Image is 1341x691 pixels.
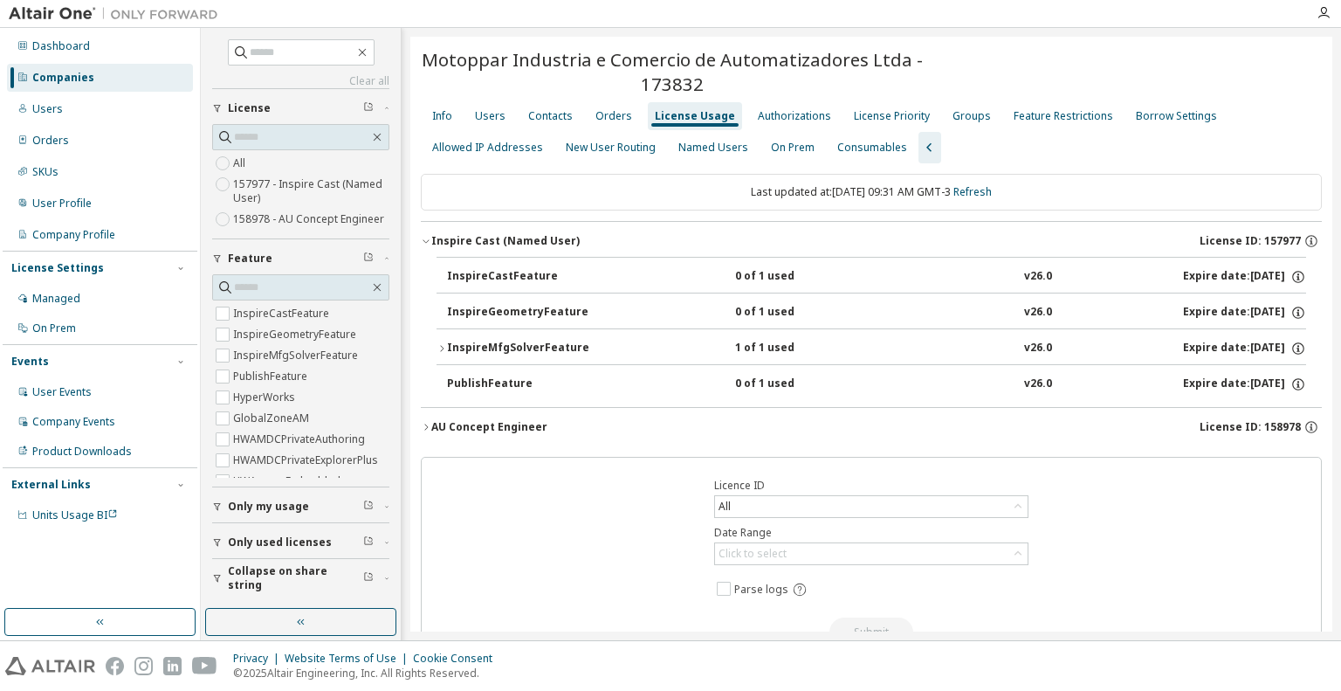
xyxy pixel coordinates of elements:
[447,305,604,321] div: InspireGeometryFeature
[32,415,115,429] div: Company Events
[233,652,285,666] div: Privacy
[363,252,374,266] span: Clear filter
[421,47,923,96] span: Motoppar Industria e Comercio de Automatizadores Ltda - 173832
[233,408,313,429] label: GlobalZoneAM
[735,341,892,356] div: 1 of 1 used
[1024,269,1052,285] div: v26.0
[1200,234,1301,248] span: License ID: 157977
[32,134,69,148] div: Orders
[233,174,389,209] label: 157977 - Inspire Cast (Named User)
[228,500,309,514] span: Only my usage
[952,109,991,123] div: Groups
[32,385,92,399] div: User Events
[829,618,913,647] button: Submit
[714,479,1028,493] label: Licence ID
[32,508,118,522] span: Units Usage BI
[475,109,505,123] div: Users
[32,102,63,116] div: Users
[32,445,132,459] div: Product Downloads
[163,657,182,675] img: linkedin.svg
[735,269,892,285] div: 0 of 1 used
[1024,341,1052,356] div: v26.0
[431,234,580,248] div: Inspire Cast (Named User)
[854,109,930,123] div: License Priority
[11,355,49,369] div: Events
[233,471,344,492] label: HWAccessEmbedded
[212,523,389,562] button: Only used licenses
[431,420,547,434] div: AU Concept Engineer
[447,365,1306,404] button: PublishFeature0 of 1 usedv26.0Expire date:[DATE]
[1183,377,1306,392] div: Expire date: [DATE]
[421,174,1322,211] div: Last updated at: [DATE] 09:31 AM GMT-3
[953,184,992,199] a: Refresh
[9,5,227,23] img: Altair One
[528,109,573,123] div: Contacts
[413,652,503,666] div: Cookie Consent
[212,89,389,128] button: License
[655,109,735,123] div: License Usage
[758,109,831,123] div: Authorizations
[447,258,1306,296] button: InspireCastFeature0 of 1 usedv26.0Expire date:[DATE]
[32,71,94,85] div: Companies
[134,657,153,675] img: instagram.svg
[32,165,58,179] div: SKUs
[837,141,907,155] div: Consumables
[233,366,311,387] label: PublishFeature
[716,497,733,516] div: All
[566,141,656,155] div: New User Routing
[421,408,1322,446] button: AU Concept EngineerLicense ID: 158978
[212,74,389,88] a: Clear all
[363,536,374,549] span: Clear filter
[734,583,788,597] span: Parse logs
[11,478,91,492] div: External Links
[233,666,503,681] p: © 2025 Altair Engineering, Inc. All Rights Reserved.
[228,252,272,266] span: Feature
[447,269,604,285] div: InspireCastFeature
[363,101,374,115] span: Clear filter
[719,547,787,561] div: Click to select
[1183,341,1306,356] div: Expire date: [DATE]
[1014,109,1113,123] div: Feature Restrictions
[233,153,249,174] label: All
[228,564,363,592] span: Collapse on share string
[5,657,95,675] img: altair_logo.svg
[212,239,389,278] button: Feature
[233,303,333,324] label: InspireCastFeature
[432,109,452,123] div: Info
[233,209,388,230] label: 158978 - AU Concept Engineer
[32,292,80,306] div: Managed
[1136,109,1217,123] div: Borrow Settings
[233,429,368,450] label: HWAMDCPrivateAuthoring
[32,321,76,335] div: On Prem
[595,109,632,123] div: Orders
[421,222,1322,260] button: Inspire Cast (Named User)License ID: 157977
[32,39,90,53] div: Dashboard
[678,141,748,155] div: Named Users
[437,329,1306,368] button: InspireMfgSolverFeature1 of 1 usedv26.0Expire date:[DATE]
[1024,305,1052,321] div: v26.0
[735,377,892,392] div: 0 of 1 used
[1183,269,1306,285] div: Expire date: [DATE]
[233,324,360,345] label: InspireGeometryFeature
[363,571,374,585] span: Clear filter
[32,197,92,211] div: User Profile
[192,657,217,675] img: youtube.svg
[212,487,389,526] button: Only my usage
[447,294,1306,332] button: InspireGeometryFeature0 of 1 usedv26.0Expire date:[DATE]
[447,341,604,356] div: InspireMfgSolverFeature
[715,543,1028,564] div: Click to select
[447,377,604,392] div: PublishFeature
[363,500,374,514] span: Clear filter
[771,141,815,155] div: On Prem
[735,305,892,321] div: 0 of 1 used
[715,496,1028,517] div: All
[285,652,413,666] div: Website Terms of Use
[106,657,124,675] img: facebook.svg
[714,526,1028,540] label: Date Range
[32,228,115,242] div: Company Profile
[233,345,361,366] label: InspireMfgSolverFeature
[1200,420,1301,434] span: License ID: 158978
[1183,305,1306,321] div: Expire date: [DATE]
[432,141,543,155] div: Allowed IP Addresses
[11,261,104,275] div: License Settings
